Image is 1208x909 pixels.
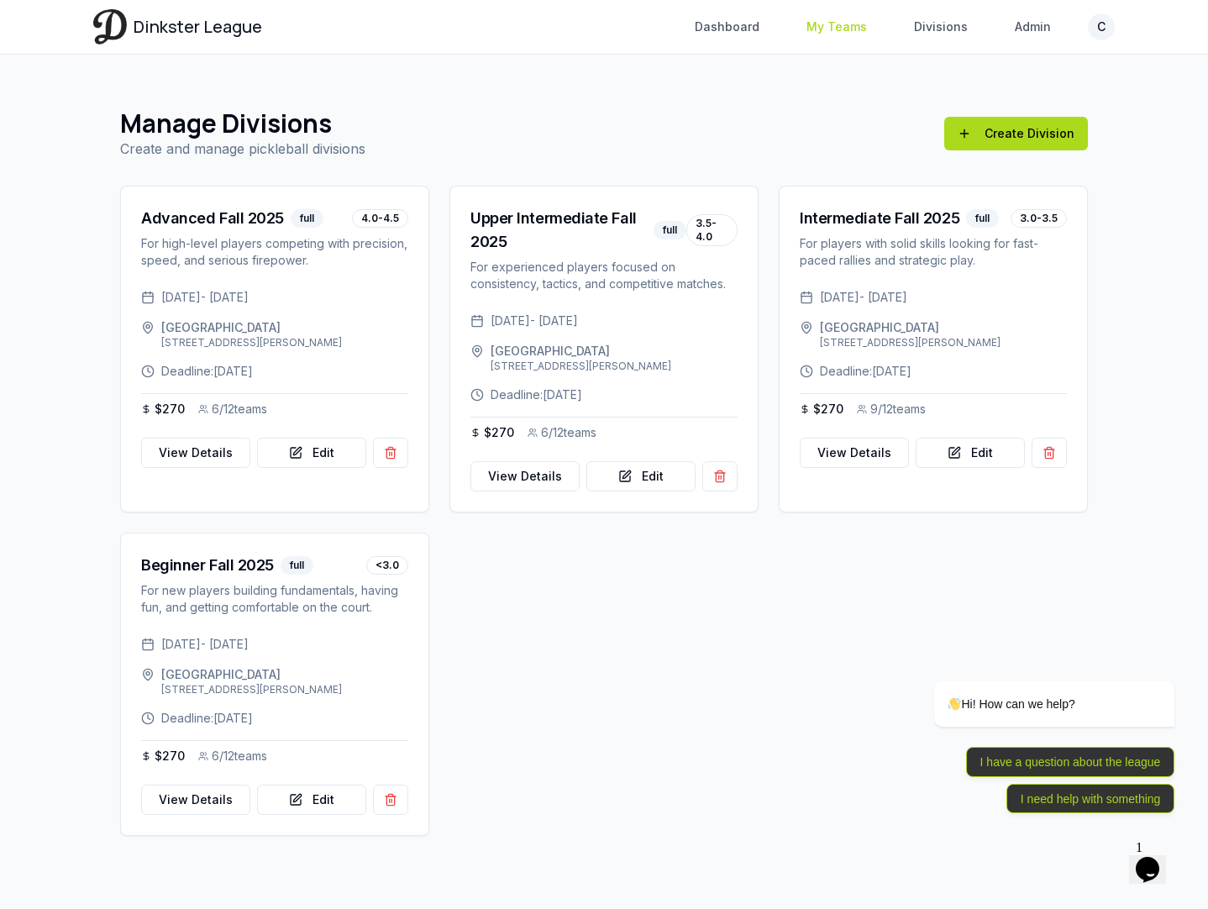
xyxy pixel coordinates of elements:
a: Dinkster League [93,9,262,44]
div: full [966,209,999,228]
a: View Details [470,461,580,491]
div: For experienced players focused on consistency, tactics, and competitive matches. [470,259,738,292]
div: $ 270 [141,401,185,418]
a: Intermediate Fall 2025 [800,207,959,230]
div: <3.0 [366,556,408,575]
div: 6 / 12 teams [198,748,267,765]
div: [STREET_ADDRESS][PERSON_NAME] [491,360,671,373]
a: Create Division [944,117,1088,150]
a: Upper Intermediate Fall 2025 [470,207,647,254]
p: Create and manage pickleball divisions [120,139,365,159]
a: Admin [1005,12,1061,42]
span: Dinkster League [134,15,262,39]
a: Edit [916,438,1025,468]
a: Edit [586,461,696,491]
a: Advanced Fall 2025 [141,207,284,230]
div: For players with solid skills looking for fast-paced rallies and strategic play. [800,235,1067,269]
div: For high-level players competing with precision, speed, and serious firepower. [141,235,408,269]
a: View Details [800,438,909,468]
a: Edit [257,785,366,815]
a: My Teams [796,12,877,42]
div: [GEOGRAPHIC_DATA] [161,319,342,336]
div: 6 / 12 teams [528,424,596,441]
span: [DATE] - [DATE] [161,289,249,306]
a: Beginner Fall 2025 [141,554,274,577]
a: Dashboard [685,12,769,42]
div: $ 270 [470,424,514,441]
div: For new players building fundamentals, having fun, and getting comfortable on the court. [141,582,408,616]
div: [STREET_ADDRESS][PERSON_NAME] [161,336,342,349]
span: [DATE] - [DATE] [161,636,249,653]
div: full [291,209,323,228]
div: [STREET_ADDRESS][PERSON_NAME] [820,336,1001,349]
span: Deadline: [DATE] [820,363,911,380]
h1: Manage Divisions [120,108,365,139]
div: $ 270 [800,401,843,418]
span: Deadline: [DATE] [161,710,253,727]
img: Dinkster [93,9,127,44]
span: [DATE] - [DATE] [820,289,907,306]
iframe: chat widget [880,529,1183,825]
div: $ 270 [141,748,185,765]
div: full [281,556,313,575]
span: [DATE] - [DATE] [491,313,578,329]
div: [STREET_ADDRESS][PERSON_NAME] [161,683,342,696]
a: Edit [257,438,366,468]
button: C [1088,13,1115,40]
div: [GEOGRAPHIC_DATA] [161,666,342,683]
div: 4.0-4.5 [352,209,408,228]
div: 9 / 12 teams [857,401,926,418]
iframe: chat widget [1129,833,1183,884]
div: [GEOGRAPHIC_DATA] [491,343,671,360]
div: 3.0-3.5 [1011,209,1067,228]
div: 6 / 12 teams [198,401,267,418]
a: View Details [141,785,250,815]
div: 3.5-4.0 [686,214,738,246]
a: Divisions [904,12,978,42]
span: Deadline: [DATE] [491,386,582,403]
a: View Details [141,438,250,468]
div: full [654,221,686,239]
span: Deadline: [DATE] [161,363,253,380]
div: [GEOGRAPHIC_DATA] [820,319,1001,336]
